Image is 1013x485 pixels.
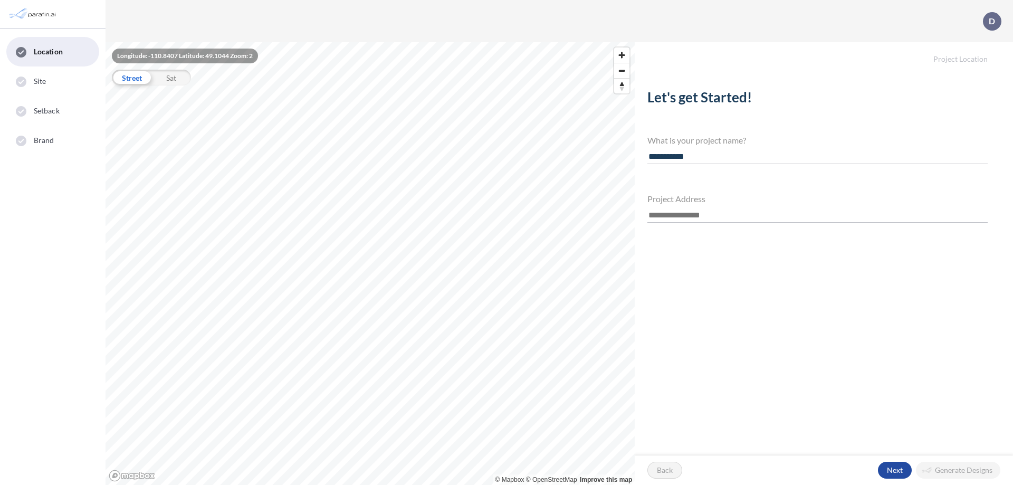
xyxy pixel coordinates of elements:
[495,476,524,483] a: Mapbox
[635,42,1013,64] h5: Project Location
[614,78,629,93] button: Reset bearing to north
[580,476,632,483] a: Improve this map
[614,79,629,93] span: Reset bearing to north
[112,49,258,63] div: Longitude: -110.8407 Latitude: 49.1044 Zoom: 2
[647,135,988,145] h4: What is your project name?
[112,70,151,85] div: Street
[878,462,912,479] button: Next
[34,106,60,116] span: Setback
[647,194,988,204] h4: Project Address
[887,465,903,476] p: Next
[989,16,995,26] p: D
[151,70,191,85] div: Sat
[647,89,988,110] h2: Let's get Started!
[34,135,54,146] span: Brand
[34,76,46,87] span: Site
[614,47,629,63] button: Zoom in
[106,42,635,485] canvas: Map
[8,4,59,24] img: Parafin
[34,46,63,57] span: Location
[526,476,577,483] a: OpenStreetMap
[614,63,629,78] button: Zoom out
[109,470,155,482] a: Mapbox homepage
